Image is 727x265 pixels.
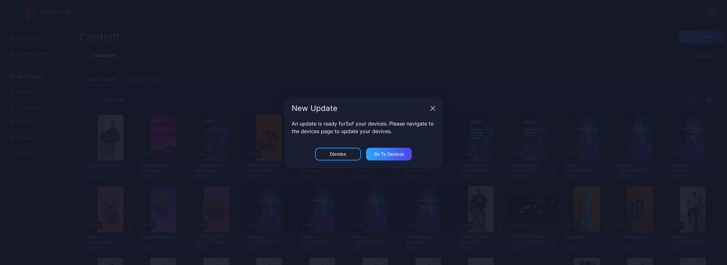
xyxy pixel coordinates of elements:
div: New Update [292,105,428,112]
button: Dismiss [315,148,361,160]
button: Go to devices [366,148,412,160]
div: Dismiss [330,152,346,157]
div: Go to devices [374,152,404,157]
p: An update is ready for 5 of your devices. Please navigate to the devices page to update your devi... [292,120,435,135]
